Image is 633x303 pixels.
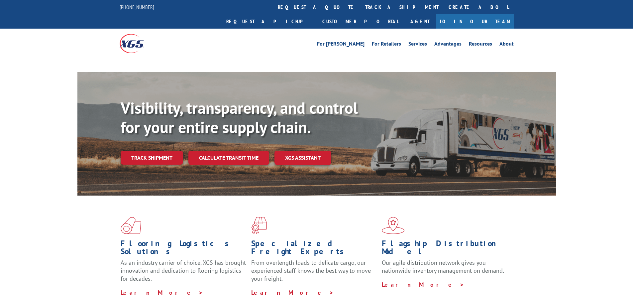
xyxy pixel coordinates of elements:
[221,14,317,29] a: Request a pickup
[382,217,405,234] img: xgs-icon-flagship-distribution-model-red
[251,239,377,259] h1: Specialized Freight Experts
[121,217,141,234] img: xgs-icon-total-supply-chain-intelligence-red
[317,14,404,29] a: Customer Portal
[251,259,377,288] p: From overlength loads to delicate cargo, our experienced staff knows the best way to move your fr...
[120,4,154,10] a: [PHONE_NUMBER]
[121,259,246,282] span: As an industry carrier of choice, XGS has brought innovation and dedication to flooring logistics...
[408,41,427,49] a: Services
[121,97,358,137] b: Visibility, transparency, and control for your entire supply chain.
[372,41,401,49] a: For Retailers
[274,151,331,165] a: XGS ASSISTANT
[317,41,365,49] a: For [PERSON_NAME]
[434,41,462,49] a: Advantages
[251,217,267,234] img: xgs-icon-focused-on-flooring-red
[188,151,269,165] a: Calculate transit time
[251,289,334,296] a: Learn More >
[499,41,514,49] a: About
[436,14,514,29] a: Join Our Team
[121,289,203,296] a: Learn More >
[469,41,492,49] a: Resources
[121,239,246,259] h1: Flooring Logistics Solutions
[382,259,504,274] span: Our agile distribution network gives you nationwide inventory management on demand.
[382,239,507,259] h1: Flagship Distribution Model
[382,281,465,288] a: Learn More >
[121,151,183,165] a: Track shipment
[404,14,436,29] a: Agent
